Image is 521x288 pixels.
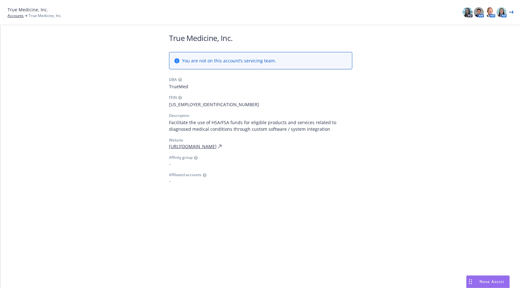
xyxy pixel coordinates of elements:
[169,160,352,167] span: -
[182,57,276,64] span: You are not on this account’s servicing team.
[169,155,193,160] span: Affinity group
[8,13,24,19] a: Accounts
[169,95,177,101] div: FEIN
[485,7,495,17] img: photo
[169,101,352,108] span: [US_EMPLOYER_IDENTIFICATION_NUMBER]
[169,83,352,90] span: TrueMed
[169,137,352,143] div: Website
[509,10,513,14] a: + 4
[479,279,504,284] span: Nova Assist
[466,275,510,288] button: Nova Assist
[169,113,189,118] div: Description
[496,7,507,17] img: photo
[474,7,484,17] img: photo
[169,178,352,184] span: -
[8,6,48,13] span: True Medicine, Inc.
[169,77,177,83] div: DBA
[169,119,352,132] span: Facilitate the use of HSA/FSA funds for eligible products and services related to diagnosed medic...
[169,33,352,43] h1: True Medicine, Inc.
[169,143,217,150] a: [URL][DOMAIN_NAME]
[29,13,62,19] span: True Medicine, Inc.
[462,7,473,17] img: photo
[169,172,201,178] span: Affiliated accounts
[467,276,474,288] div: Drag to move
